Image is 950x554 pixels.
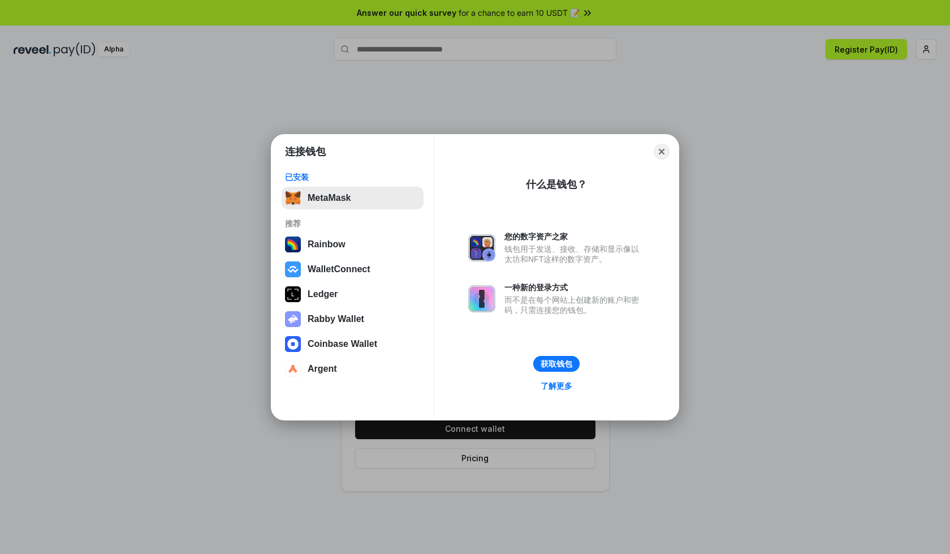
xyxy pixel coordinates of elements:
[534,379,579,393] a: 了解更多
[504,231,645,242] div: 您的数字资产之家
[468,234,495,261] img: svg+xml,%3Csvg%20xmlns%3D%22http%3A%2F%2Fwww.w3.org%2F2000%2Fsvg%22%20fill%3D%22none%22%20viewBox...
[533,356,580,372] button: 获取钱包
[282,283,424,306] button: Ledger
[504,282,645,293] div: 一种新的登录方式
[308,264,370,274] div: WalletConnect
[526,178,587,191] div: 什么是钱包？
[285,286,301,302] img: svg+xml,%3Csvg%20xmlns%3D%22http%3A%2F%2Fwww.w3.org%2F2000%2Fsvg%22%20width%3D%2228%22%20height%3...
[282,258,424,281] button: WalletConnect
[308,364,337,374] div: Argent
[541,381,572,391] div: 了解更多
[654,144,670,160] button: Close
[285,218,420,229] div: 推荐
[285,361,301,377] img: svg+xml,%3Csvg%20width%3D%2228%22%20height%3D%2228%22%20viewBox%3D%220%200%2028%2028%22%20fill%3D...
[282,358,424,380] button: Argent
[285,336,301,352] img: svg+xml,%3Csvg%20width%3D%2228%22%20height%3D%2228%22%20viewBox%3D%220%200%2028%2028%22%20fill%3D...
[308,289,338,299] div: Ledger
[504,244,645,264] div: 钱包用于发送、接收、存储和显示像以太坊和NFT这样的数字资产。
[541,359,572,369] div: 获取钱包
[285,261,301,277] img: svg+xml,%3Csvg%20width%3D%2228%22%20height%3D%2228%22%20viewBox%3D%220%200%2028%2028%22%20fill%3D...
[308,339,377,349] div: Coinbase Wallet
[308,193,351,203] div: MetaMask
[285,237,301,252] img: svg+xml,%3Csvg%20width%3D%22120%22%20height%3D%22120%22%20viewBox%3D%220%200%20120%20120%22%20fil...
[282,233,424,256] button: Rainbow
[308,314,364,324] div: Rabby Wallet
[285,311,301,327] img: svg+xml,%3Csvg%20xmlns%3D%22http%3A%2F%2Fwww.w3.org%2F2000%2Fsvg%22%20fill%3D%22none%22%20viewBox...
[282,333,424,355] button: Coinbase Wallet
[282,187,424,209] button: MetaMask
[285,145,326,158] h1: 连接钱包
[308,239,346,250] div: Rainbow
[468,285,495,312] img: svg+xml,%3Csvg%20xmlns%3D%22http%3A%2F%2Fwww.w3.org%2F2000%2Fsvg%22%20fill%3D%22none%22%20viewBox...
[285,172,420,182] div: 已安装
[504,295,645,315] div: 而不是在每个网站上创建新的账户和密码，只需连接您的钱包。
[282,308,424,330] button: Rabby Wallet
[285,190,301,206] img: svg+xml,%3Csvg%20fill%3D%22none%22%20height%3D%2233%22%20viewBox%3D%220%200%2035%2033%22%20width%...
